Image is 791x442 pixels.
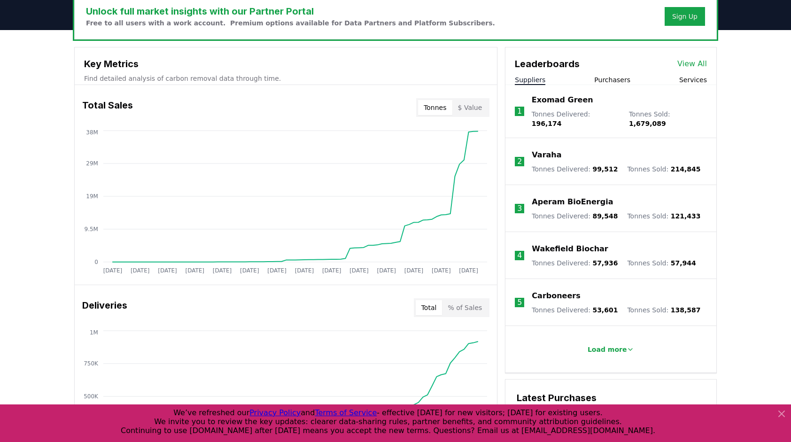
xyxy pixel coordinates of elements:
[240,267,259,274] tspan: [DATE]
[532,243,608,255] a: Wakefield Biochar
[594,75,630,85] button: Purchasers
[627,305,700,315] p: Tonnes Sold :
[679,75,707,85] button: Services
[268,267,287,274] tspan: [DATE]
[517,391,705,405] h3: Latest Purchases
[404,267,424,274] tspan: [DATE]
[532,149,561,161] a: Varaha
[418,100,452,115] button: Tonnes
[629,109,707,128] p: Tonnes Sold :
[532,120,562,127] span: 196,174
[627,211,700,221] p: Tonnes Sold :
[517,156,522,167] p: 2
[592,306,618,314] span: 53,601
[84,360,99,367] tspan: 750K
[377,267,396,274] tspan: [DATE]
[94,259,98,265] tspan: 0
[532,196,613,208] a: Aperam BioEnergia
[515,57,580,71] h3: Leaderboards
[432,267,451,274] tspan: [DATE]
[532,211,618,221] p: Tonnes Delivered :
[90,329,98,336] tspan: 1M
[442,300,488,315] button: % of Sales
[186,267,205,274] tspan: [DATE]
[672,12,698,21] a: Sign Up
[532,164,618,174] p: Tonnes Delivered :
[416,300,442,315] button: Total
[580,340,642,359] button: Load more
[84,393,99,400] tspan: 500K
[158,267,177,274] tspan: [DATE]
[103,267,123,274] tspan: [DATE]
[82,298,127,317] h3: Deliveries
[665,7,705,26] button: Sign Up
[671,212,701,220] span: 121,433
[629,120,666,127] span: 1,679,089
[82,98,133,117] h3: Total Sales
[671,165,701,173] span: 214,845
[459,267,479,274] tspan: [DATE]
[85,226,98,233] tspan: 9.5M
[532,258,618,268] p: Tonnes Delivered :
[588,345,627,354] p: Load more
[532,305,618,315] p: Tonnes Delivered :
[627,164,700,174] p: Tonnes Sold :
[295,267,314,274] tspan: [DATE]
[517,297,522,308] p: 5
[452,100,488,115] button: $ Value
[84,74,488,83] p: Find detailed analysis of carbon removal data through time.
[86,160,98,167] tspan: 29M
[131,267,150,274] tspan: [DATE]
[517,203,522,214] p: 3
[517,250,522,261] p: 4
[86,4,495,18] h3: Unlock full market insights with our Partner Portal
[671,306,701,314] span: 138,587
[213,267,232,274] tspan: [DATE]
[592,165,618,173] span: 99,512
[627,258,696,268] p: Tonnes Sold :
[532,290,580,302] a: Carboneers
[592,212,618,220] span: 89,548
[86,18,495,28] p: Free to all users with a work account. Premium options available for Data Partners and Platform S...
[677,58,707,70] a: View All
[517,106,522,117] p: 1
[86,193,98,200] tspan: 19M
[322,267,341,274] tspan: [DATE]
[86,129,98,136] tspan: 38M
[532,94,593,106] a: Exomad Green
[515,75,545,85] button: Suppliers
[592,259,618,267] span: 57,936
[532,109,620,128] p: Tonnes Delivered :
[349,267,369,274] tspan: [DATE]
[84,57,488,71] h3: Key Metrics
[671,259,696,267] span: 57,944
